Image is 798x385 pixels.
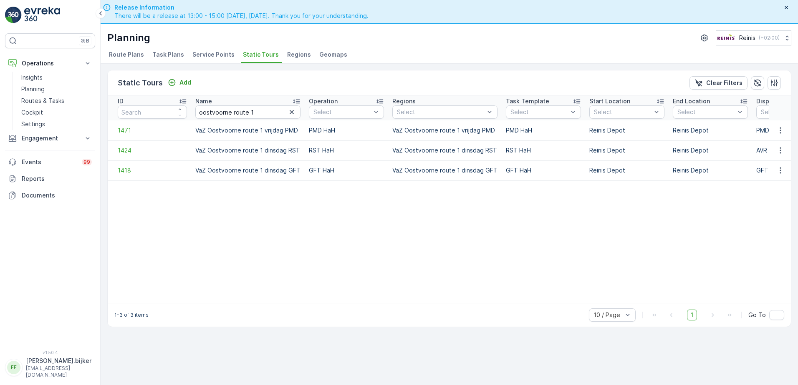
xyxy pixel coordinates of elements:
p: PMD HaH [506,126,581,135]
p: Static Tours [118,77,163,89]
button: Reinis(+02:00) [716,30,791,45]
p: Reinis Depot [673,146,748,155]
p: Select [510,108,568,116]
p: Planning [21,85,45,93]
img: logo [5,7,22,23]
p: VaZ Oostvoorne route 1 vrijdag PMD [392,126,497,135]
button: EE[PERSON_NAME].bijker[EMAIL_ADDRESS][DOMAIN_NAME] [5,357,95,378]
a: Reports [5,170,95,187]
p: GFT HaH [506,166,581,175]
p: VaZ Oostvoorne route 1 dinsdag GFT [195,166,301,175]
a: Insights [18,72,95,83]
button: Operations [5,55,95,72]
p: Reinis Depot [673,126,748,135]
span: Regions [287,50,311,59]
p: GFT HaH [309,166,384,175]
a: Cockpit [18,107,95,118]
div: EE [7,361,20,374]
p: Insights [21,73,43,82]
p: Select [313,108,371,116]
span: Go To [748,311,766,319]
p: ⌘B [81,37,89,44]
span: Route Plans [109,50,144,59]
p: Select [397,108,485,116]
a: 1418 [118,166,187,175]
a: 1471 [118,126,187,135]
a: Documents [5,187,95,204]
p: Cockpit [21,108,43,117]
p: Operations [22,59,78,67]
p: [EMAIL_ADDRESS][DOMAIN_NAME] [26,365,91,378]
span: Service Points [192,50,235,59]
p: End Location [673,97,710,105]
p: Reinis Depot [589,166,664,175]
p: Events [22,158,77,166]
p: 1-3 of 3 items [114,312,149,318]
img: Reinis-Logo-Vrijstaand_Tekengebied-1-copy2_aBO4n7j.png [716,33,736,42]
p: Documents [22,191,92,200]
p: Add [179,78,191,87]
img: logo_light-DOdMpM7g.png [24,7,60,23]
input: Search [118,105,187,119]
button: Add [164,77,194,87]
span: v 1.50.4 [5,350,95,355]
p: Name [195,97,212,105]
span: 1 [687,310,697,320]
button: Engagement [5,130,95,147]
p: PMD HaH [309,126,384,135]
span: Release Information [114,3,369,12]
p: RST HaH [506,146,581,155]
span: There will be a release at 13:00 - 15:00 [DATE], [DATE]. Thank you for your understanding. [114,12,369,20]
p: Reinis Depot [673,166,748,175]
button: Clear Filters [689,76,747,90]
a: Routes & Tasks [18,95,95,107]
a: 1424 [118,146,187,155]
p: Operation [309,97,338,105]
p: Reinis [739,34,755,42]
p: VaZ Oostvoorne route 1 dinsdag RST [392,146,497,155]
a: Events99 [5,154,95,170]
a: Settings [18,118,95,130]
p: Reinis Depot [589,126,664,135]
a: Planning [18,83,95,95]
p: RST HaH [309,146,384,155]
input: Search [195,105,301,119]
p: Select [677,108,735,116]
p: 99 [83,159,90,165]
p: ID [118,97,124,105]
p: VaZ Oostvoorne route 1 dinsdag RST [195,146,301,155]
p: Reports [22,175,92,183]
span: Geomaps [319,50,347,59]
p: Task Template [506,97,549,105]
p: VaZ Oostvoorne route 1 dinsdag GFT [392,166,497,175]
p: Regions [392,97,416,105]
p: VaZ Oostvoorne route 1 vrijdag PMD [195,126,301,135]
p: Routes & Tasks [21,97,64,105]
p: Start Location [589,97,630,105]
p: Engagement [22,134,78,142]
p: Planning [107,31,150,45]
p: [PERSON_NAME].bijker [26,357,91,365]
span: Task Plans [152,50,184,59]
p: Reinis Depot [589,146,664,155]
p: ( +02:00 ) [759,35,780,41]
p: Clear Filters [706,79,742,87]
p: Select [594,108,652,116]
span: Static Tours [243,50,279,59]
p: Settings [21,120,45,128]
